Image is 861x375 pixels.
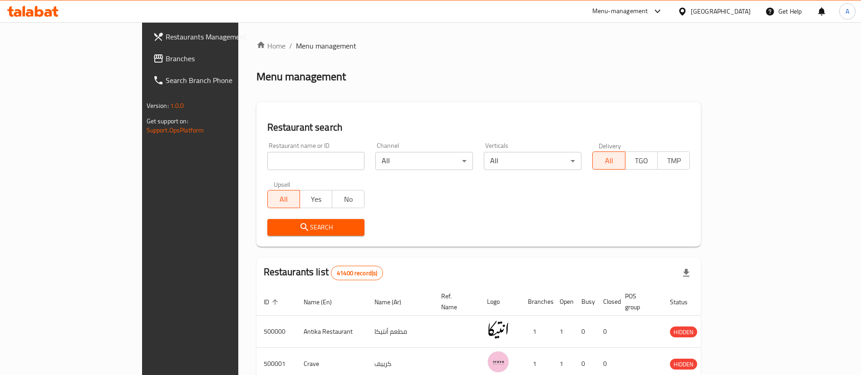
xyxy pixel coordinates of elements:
[256,69,346,84] h2: Menu management
[629,154,654,167] span: TGO
[670,327,697,337] span: HIDDEN
[166,31,279,42] span: Restaurants Management
[441,291,469,312] span: Ref. Name
[271,193,296,206] span: All
[146,26,286,48] a: Restaurants Management
[552,316,574,348] td: 1
[487,351,510,373] img: Crave
[166,75,279,86] span: Search Branch Phone
[289,40,292,51] li: /
[264,265,384,280] h2: Restaurants list
[599,142,621,149] label: Delivery
[592,151,625,170] button: All
[552,288,574,316] th: Open
[596,154,621,167] span: All
[267,219,365,236] button: Search
[657,151,690,170] button: TMP
[367,316,434,348] td: مطعم أنتيكا
[521,288,552,316] th: Branches
[375,152,473,170] div: All
[275,222,358,233] span: Search
[304,297,344,307] span: Name (En)
[147,124,204,136] a: Support.OpsPlatform
[256,40,701,51] nav: breadcrumb
[331,266,383,280] div: Total records count
[267,190,300,208] button: All
[331,269,383,278] span: 41400 record(s)
[267,152,365,170] input: Search for restaurant name or ID..
[332,190,364,208] button: No
[147,100,169,112] span: Version:
[480,288,521,316] th: Logo
[487,318,510,341] img: Antika Restaurant
[574,316,596,348] td: 0
[670,359,697,370] span: HIDDEN
[625,151,658,170] button: TGO
[274,181,290,187] label: Upsell
[267,121,690,134] h2: Restaurant search
[596,316,618,348] td: 0
[170,100,184,112] span: 1.0.0
[596,288,618,316] th: Closed
[625,291,652,312] span: POS group
[264,297,281,307] span: ID
[670,297,699,307] span: Status
[661,154,686,167] span: TMP
[592,6,648,17] div: Menu-management
[304,193,329,206] span: Yes
[146,48,286,69] a: Branches
[296,40,356,51] span: Menu management
[336,193,361,206] span: No
[521,316,552,348] td: 1
[846,6,849,16] span: A
[691,6,751,16] div: [GEOGRAPHIC_DATA]
[166,53,279,64] span: Branches
[147,115,188,127] span: Get support on:
[146,69,286,91] a: Search Branch Phone
[574,288,596,316] th: Busy
[374,297,413,307] span: Name (Ar)
[670,359,697,370] div: HIDDEN
[484,152,581,170] div: All
[675,262,697,284] div: Export file
[300,190,332,208] button: Yes
[296,316,367,348] td: Antika Restaurant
